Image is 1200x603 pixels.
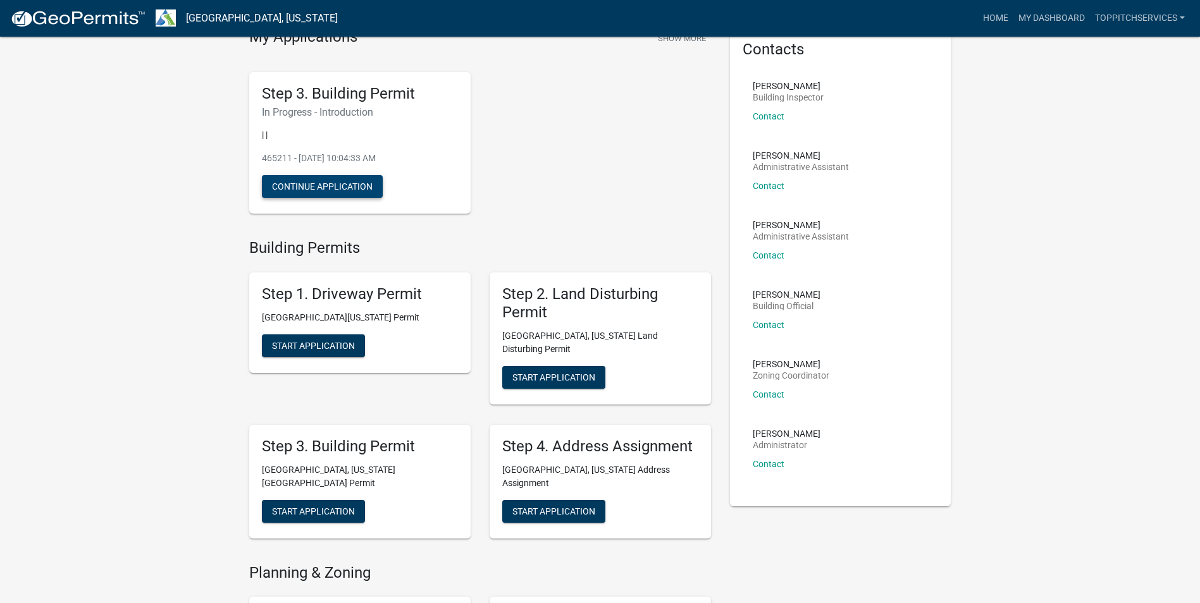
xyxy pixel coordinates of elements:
[502,329,698,356] p: [GEOGRAPHIC_DATA], [US_STATE] Land Disturbing Permit
[753,221,849,229] p: [PERSON_NAME]
[502,500,605,523] button: Start Application
[262,175,383,198] button: Continue Application
[512,506,595,516] span: Start Application
[249,564,711,582] h4: Planning & Zoning
[262,285,458,303] h5: Step 1. Driveway Permit
[502,285,698,322] h5: Step 2. Land Disturbing Permit
[262,152,458,165] p: 465211 - [DATE] 10:04:33 AM
[272,341,355,351] span: Start Application
[502,463,698,490] p: [GEOGRAPHIC_DATA], [US_STATE] Address Assignment
[753,360,829,368] p: [PERSON_NAME]
[753,250,784,260] a: Contact
[186,8,338,29] a: [GEOGRAPHIC_DATA], [US_STATE]
[978,6,1013,30] a: Home
[753,371,829,380] p: Zoning Coordinator
[262,85,458,103] h5: Step 3. Building Permit
[653,28,711,49] button: Show More
[753,441,820,449] p: Administrator
[512,372,595,382] span: Start Application
[262,106,458,118] h6: In Progress - Introduction
[753,429,820,438] p: [PERSON_NAME]
[753,389,784,399] a: Contact
[743,40,939,59] h5: Contacts
[502,366,605,389] button: Start Application
[753,301,820,310] p: Building Official
[1013,6,1090,30] a: My Dashboard
[753,111,784,121] a: Contact
[262,334,365,357] button: Start Application
[753,181,784,191] a: Contact
[753,82,824,90] p: [PERSON_NAME]
[753,232,849,241] p: Administrative Assistant
[272,506,355,516] span: Start Application
[249,28,357,47] h4: My Applications
[753,93,824,102] p: Building Inspector
[753,320,784,330] a: Contact
[753,151,849,160] p: [PERSON_NAME]
[753,290,820,299] p: [PERSON_NAME]
[753,162,849,171] p: Administrative Assistant
[262,311,458,324] p: [GEOGRAPHIC_DATA][US_STATE] Permit
[262,463,458,490] p: [GEOGRAPHIC_DATA], [US_STATE][GEOGRAPHIC_DATA] Permit
[1090,6,1190,30] a: TopPitchServices
[262,437,458,456] h5: Step 3. Building Permit
[502,437,698,456] h5: Step 4. Address Assignment
[753,459,784,469] a: Contact
[262,500,365,523] button: Start Application
[156,9,176,27] img: Troup County, Georgia
[249,239,711,257] h4: Building Permits
[262,128,458,142] p: | |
